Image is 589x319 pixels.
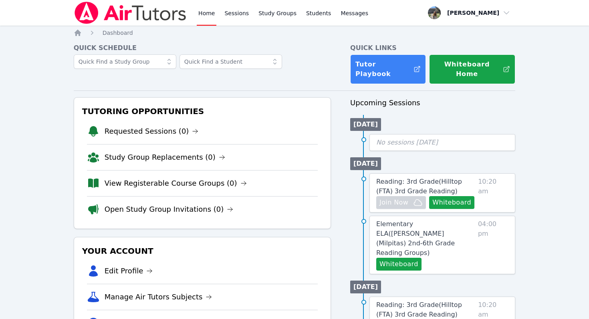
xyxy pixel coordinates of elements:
li: [DATE] [350,281,381,293]
span: Messages [341,9,368,17]
button: Whiteboard [429,196,474,209]
h4: Quick Schedule [74,43,331,53]
button: Whiteboard Home [429,54,515,84]
a: Study Group Replacements (0) [105,152,225,163]
span: Reading: 3rd Grade ( Hilltop (FTA) 3rd Grade Reading ) [376,301,462,318]
a: Tutor Playbook [350,54,426,84]
input: Quick Find a Study Group [74,54,176,69]
a: Requested Sessions (0) [105,126,199,137]
h3: Upcoming Sessions [350,97,515,108]
a: Dashboard [103,29,133,37]
a: Edit Profile [105,265,153,277]
h3: Tutoring Opportunities [81,104,324,118]
button: Whiteboard [376,258,422,271]
span: 10:20 am [478,177,508,209]
li: [DATE] [350,157,381,170]
a: Manage Air Tutors Subjects [105,291,212,303]
nav: Breadcrumb [74,29,516,37]
span: Elementary ELA ( [PERSON_NAME] (Milpitas) 2nd-6th Grade Reading Groups ) [376,220,455,257]
h4: Quick Links [350,43,515,53]
a: Open Study Group Invitations (0) [105,204,234,215]
span: No sessions [DATE] [376,138,438,146]
span: Dashboard [103,30,133,36]
span: Reading: 3rd Grade ( Hilltop (FTA) 3rd Grade Reading ) [376,178,462,195]
span: Join Now [379,198,408,207]
a: View Registerable Course Groups (0) [105,178,247,189]
input: Quick Find a Student [180,54,282,69]
img: Air Tutors [74,2,187,24]
li: [DATE] [350,118,381,131]
button: Join Now [376,196,426,209]
a: Elementary ELA([PERSON_NAME] (Milpitas) 2nd-6th Grade Reading Groups) [376,219,475,258]
h3: Your Account [81,244,324,258]
span: 04:00 pm [478,219,508,271]
a: Reading: 3rd Grade(Hilltop (FTA) 3rd Grade Reading) [376,177,475,196]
